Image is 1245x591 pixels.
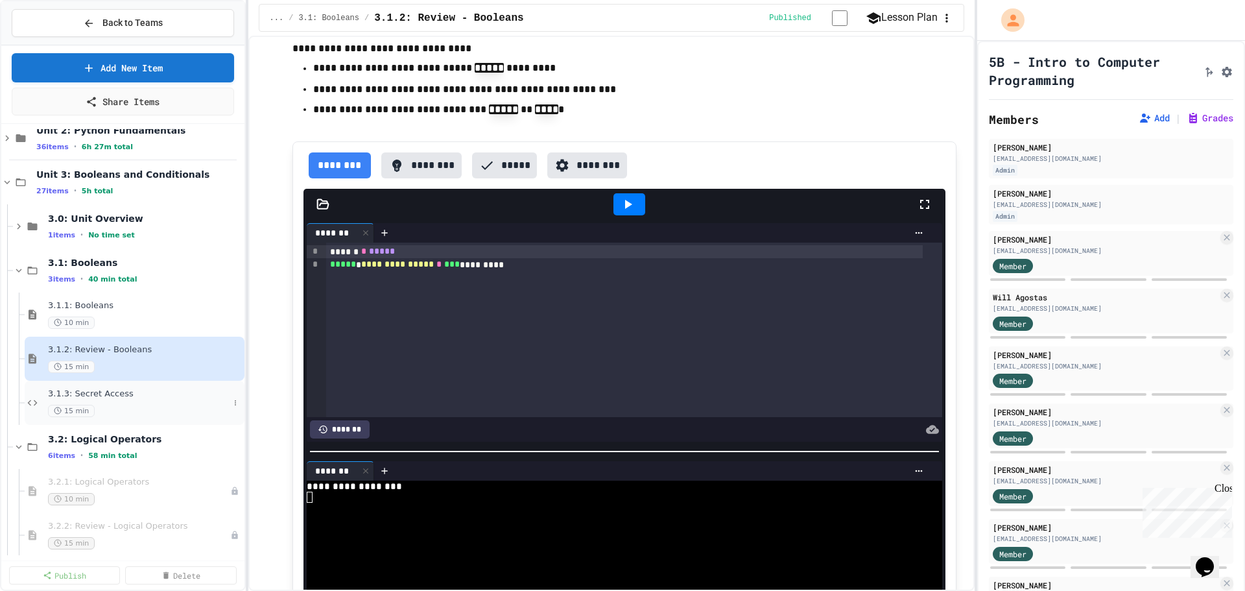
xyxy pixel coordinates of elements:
span: • [80,450,83,461]
span: 3 items [48,275,75,283]
span: 15 min [48,361,95,373]
iframe: chat widget [1191,539,1232,578]
span: 36 items [36,143,69,151]
div: [EMAIL_ADDRESS][DOMAIN_NAME] [993,304,1218,313]
button: Click to see fork details [1202,63,1215,78]
div: [EMAIL_ADDRESS][DOMAIN_NAME] [993,476,1218,486]
button: Assignment Settings [1220,63,1233,78]
span: 15 min [48,537,95,549]
div: [PERSON_NAME] [993,349,1218,361]
span: • [74,141,77,152]
span: ... [270,13,284,23]
span: Member [999,375,1026,387]
span: 5h total [82,187,113,195]
span: • [74,186,77,196]
span: 27 items [36,187,69,195]
span: 3.0: Unit Overview [48,213,242,224]
div: Chat with us now!Close [5,5,89,82]
div: Admin [993,165,1017,176]
div: [EMAIL_ADDRESS][DOMAIN_NAME] [993,154,1229,163]
div: [EMAIL_ADDRESS][DOMAIN_NAME] [993,418,1218,428]
input: publish toggle [816,10,863,26]
span: 10 min [48,493,95,505]
span: Back to Teams [102,16,163,30]
span: Member [999,490,1026,502]
span: 10 min [48,317,95,329]
span: 6 items [48,452,75,460]
div: Unpublished [230,487,239,496]
span: 3.1.1: Booleans [48,300,242,311]
span: • [80,230,83,240]
span: 3.1.2: Review - Booleans [48,344,242,356]
span: Member [999,318,1026,330]
div: [EMAIL_ADDRESS][DOMAIN_NAME] [993,534,1218,544]
span: 40 min total [88,275,137,283]
div: My Account [988,5,1028,35]
div: [PERSON_NAME] [993,141,1229,153]
div: [PERSON_NAME] [993,579,1218,591]
span: / [364,13,369,23]
span: Unit 3: Booleans and Conditionals [36,169,242,180]
span: Published [769,13,811,23]
span: 3.1.2: Review - Booleans [374,10,523,26]
span: Member [999,260,1026,272]
span: 3.1.3: Secret Access [48,389,229,400]
span: 6h 27m total [82,143,133,151]
span: 3.2: Logical Operators [48,433,242,445]
span: 58 min total [88,452,137,460]
div: [EMAIL_ADDRESS][DOMAIN_NAME] [993,361,1218,371]
span: 15 min [48,405,95,417]
span: 3.1: Booleans [298,13,359,23]
h2: Members [989,110,1039,128]
span: 3.2.2: Review - Logical Operators [48,521,230,532]
button: Add [1139,112,1170,125]
button: Lesson Plan [866,10,938,26]
span: Member [999,548,1026,560]
div: [PERSON_NAME] [993,234,1218,245]
span: | [1175,110,1181,126]
div: [PERSON_NAME] [993,522,1218,533]
h1: 5B - Intro to Computer Programming [989,53,1197,89]
button: Back to Teams [12,9,234,37]
span: 3.2.1: Logical Operators [48,477,230,488]
div: Unpublished [230,531,239,540]
span: Member [999,433,1026,444]
div: [EMAIL_ADDRESS][DOMAIN_NAME] [993,200,1229,210]
span: 1 items [48,231,75,239]
a: Publish [9,566,120,585]
span: No time set [88,231,135,239]
span: 3.1: Booleans [48,257,242,269]
a: Add New Item [12,53,234,82]
div: [PERSON_NAME] [993,187,1229,199]
div: [PERSON_NAME] [993,464,1218,476]
div: Admin [993,211,1017,222]
a: Share Items [12,88,234,115]
iframe: chat widget [1137,483,1232,538]
span: • [80,274,83,284]
button: More options [229,396,242,409]
div: [EMAIL_ADDRESS][DOMAIN_NAME] [993,246,1218,256]
span: / [289,13,293,23]
div: Content is published and visible to students [769,10,863,26]
div: [PERSON_NAME] [993,406,1218,418]
a: Delete [125,566,236,585]
span: Unit 2: Python Fundamentals [36,125,242,136]
div: Will Agostas [993,291,1218,303]
button: Grades [1187,112,1233,125]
